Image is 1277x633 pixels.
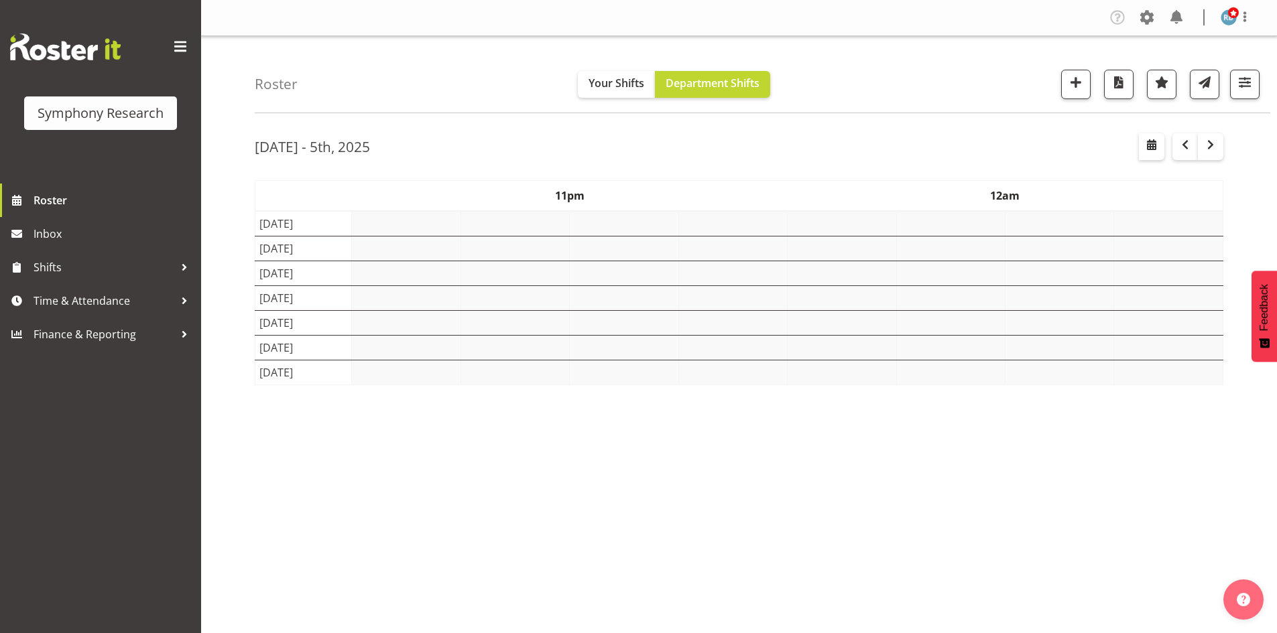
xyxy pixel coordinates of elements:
span: Time & Attendance [34,291,174,311]
span: Inbox [34,224,194,244]
h2: [DATE] - 5th, 2025 [255,138,370,155]
button: Add a new shift [1061,70,1091,99]
div: Symphony Research [38,103,164,123]
td: [DATE] [255,285,352,310]
th: 12am [788,180,1223,211]
td: [DATE] [255,360,352,384]
img: Rosterit website logo [10,33,121,60]
th: 11pm [352,180,788,211]
td: [DATE] [255,261,352,285]
button: Select a specific date within the roster. [1139,133,1164,160]
td: [DATE] [255,236,352,261]
button: Highlight an important date within the roster. [1147,70,1176,99]
span: Feedback [1258,284,1270,331]
button: Filter Shifts [1230,70,1260,99]
button: Download a PDF of the roster according to the set date range. [1104,70,1134,99]
span: Roster [34,190,194,210]
span: Finance & Reporting [34,324,174,344]
button: Feedback - Show survey [1252,271,1277,362]
span: Shifts [34,257,174,277]
button: Department Shifts [655,71,770,98]
img: help-xxl-2.png [1237,593,1250,606]
td: [DATE] [255,211,352,236]
button: Send a list of all shifts for the selected filtered period to all rostered employees. [1190,70,1219,99]
h4: Roster [255,76,298,92]
td: [DATE] [255,310,352,335]
img: reuben-bisley1995.jpg [1221,9,1237,25]
button: Your Shifts [578,71,655,98]
td: [DATE] [255,335,352,360]
span: Your Shifts [589,76,644,90]
span: Department Shifts [666,76,759,90]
